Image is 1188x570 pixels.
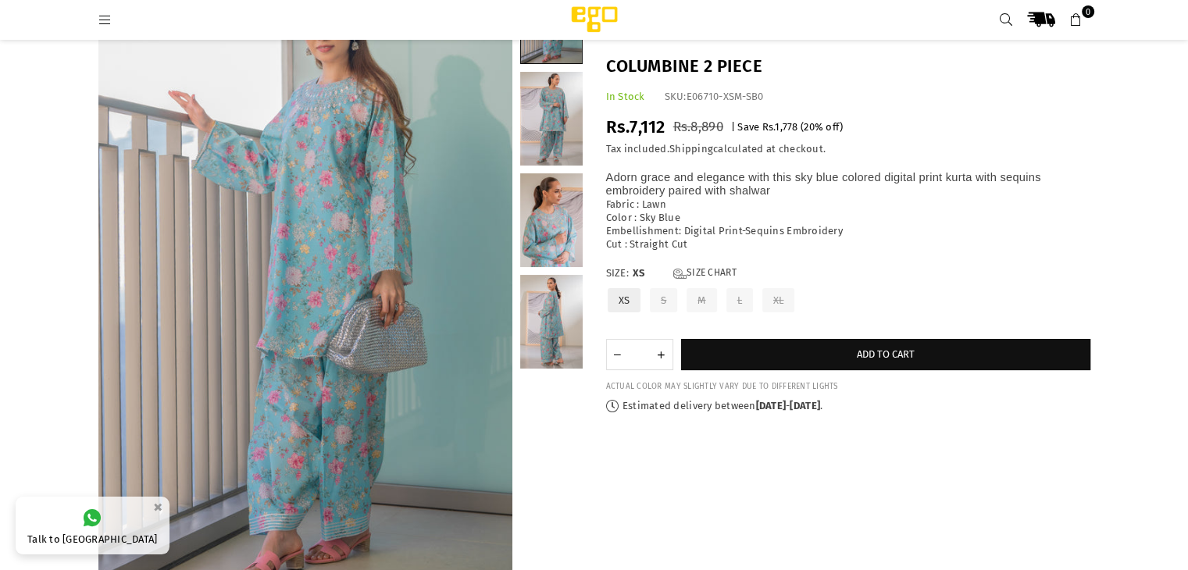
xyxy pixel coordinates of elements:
a: 0 [1062,5,1090,34]
h1: Columbine 2 piece [606,55,1090,79]
span: XS [633,267,664,280]
time: [DATE] [756,400,787,411]
button: Add to cart [681,339,1090,370]
label: XL [761,287,797,314]
img: Ego [528,4,661,35]
span: Rs.8,890 [673,119,723,135]
p: Fabric : Lawn Color : Sky Blue Embellishment: Digital Print-Sequins Embroidery Cut : Straight Cut [606,172,1090,251]
span: Adorn grace and elegance with this sky blue colored digital print kurta with sequins embroidery p... [606,171,1041,197]
div: ACTUAL COLOR MAY SLIGHTLY VARY DUE TO DIFFERENT LIGHTS [606,382,1090,392]
label: Size: [606,267,1090,280]
span: In Stock [606,91,645,102]
quantity-input: Quantity [606,339,673,370]
a: Size Chart [673,267,737,280]
span: Add to cart [857,348,915,360]
a: Menu [91,13,120,25]
span: 0 [1082,5,1094,18]
span: | [731,121,735,133]
span: ( % off) [801,121,843,133]
time: [DATE] [790,400,820,411]
span: Rs.1,778 [762,121,798,133]
span: E06710-XSM-SB0 [687,91,764,102]
a: Shipping [669,143,713,155]
label: L [725,287,755,314]
div: SKU: [665,91,764,104]
p: Estimated delivery between - . [606,400,1090,413]
span: Rs.7,112 [606,116,665,137]
div: Tax included. calculated at checkout. [606,143,1090,156]
a: Talk to [GEOGRAPHIC_DATA] [16,497,169,554]
span: 20 [804,121,815,133]
label: XS [606,287,643,314]
label: M [685,287,718,314]
label: S [648,287,679,314]
a: Search [992,5,1020,34]
button: × [148,494,167,520]
span: Save [737,121,759,133]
